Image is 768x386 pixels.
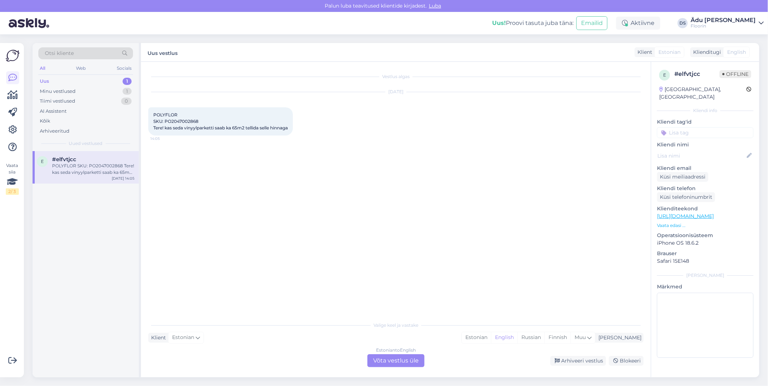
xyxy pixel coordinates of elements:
[657,283,754,291] p: Märkmed
[657,107,754,114] div: Kliendi info
[657,152,745,160] input: Lisa nimi
[609,356,644,366] div: Blokeeri
[691,17,764,29] a: Ädu [PERSON_NAME]Floorin
[367,354,424,367] div: Võta vestlus üle
[657,250,754,257] p: Brauser
[121,98,132,105] div: 0
[635,48,652,56] div: Klient
[123,88,132,95] div: 1
[115,64,133,73] div: Socials
[657,272,754,279] div: [PERSON_NAME]
[52,163,135,176] div: POLYFLOR SKU: PO2047002868 Tere! kas seda vinyylparketti saab ka 65m2 tellida selle hinnaga
[150,136,178,141] span: 14:05
[657,118,754,126] p: Kliendi tag'id
[663,72,666,78] span: e
[657,257,754,265] p: Safari 15E148
[6,188,19,195] div: 2 / 3
[148,334,166,342] div: Klient
[75,64,88,73] div: Web
[148,73,644,80] div: Vestlus algas
[40,128,69,135] div: Arhiveeritud
[40,98,75,105] div: Tiimi vestlused
[657,239,754,247] p: iPhone OS 18.6.2
[727,48,746,56] span: English
[657,222,754,229] p: Vaata edasi ...
[659,86,746,101] div: [GEOGRAPHIC_DATA], [GEOGRAPHIC_DATA]
[545,332,571,343] div: Finnish
[148,89,644,95] div: [DATE]
[148,322,644,329] div: Valige keel ja vastake
[6,49,20,63] img: Askly Logo
[550,356,606,366] div: Arhiveeri vestlus
[427,3,443,9] span: Luba
[674,70,720,78] div: # elfvtjcc
[38,64,47,73] div: All
[657,232,754,239] p: Operatsioonisüsteem
[657,141,754,149] p: Kliendi nimi
[658,48,680,56] span: Estonian
[148,47,178,57] label: Uus vestlus
[517,332,545,343] div: Russian
[596,334,641,342] div: [PERSON_NAME]
[153,112,288,130] span: POLYFLOR SKU: PO2047002868 Tere! kas seda vinyylparketti saab ka 65m2 tellida selle hinnaga
[462,332,491,343] div: Estonian
[691,23,756,29] div: Floorin
[657,127,754,138] input: Lisa tag
[40,88,76,95] div: Minu vestlused
[112,176,135,181] div: [DATE] 14:05
[657,172,708,182] div: Küsi meiliaadressi
[40,78,49,85] div: Uus
[52,156,76,163] span: #elfvtjcc
[678,18,688,28] div: DS
[123,78,132,85] div: 1
[576,16,607,30] button: Emailid
[657,213,714,219] a: [URL][DOMAIN_NAME]
[69,140,103,147] span: Uued vestlused
[575,334,586,340] span: Muu
[376,347,416,353] div: Estonian to English
[720,70,751,78] span: Offline
[491,332,517,343] div: English
[690,48,721,56] div: Klienditugi
[691,17,756,23] div: Ädu [PERSON_NAME]
[616,17,660,30] div: Aktiivne
[6,162,19,195] div: Vaata siia
[492,20,506,26] b: Uus!
[657,185,754,192] p: Kliendi telefon
[45,50,74,57] span: Otsi kliente
[40,117,50,125] div: Kõik
[41,159,44,164] span: e
[657,164,754,172] p: Kliendi email
[657,205,754,213] p: Klienditeekond
[172,334,194,342] span: Estonian
[40,108,67,115] div: AI Assistent
[492,19,573,27] div: Proovi tasuta juba täna:
[657,192,715,202] div: Küsi telefoninumbrit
